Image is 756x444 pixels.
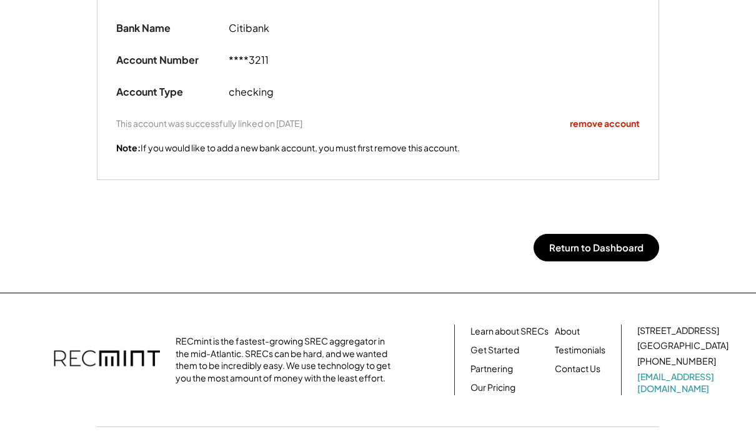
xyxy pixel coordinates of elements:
div: [GEOGRAPHIC_DATA] [637,340,729,352]
div: RECmint is the fastest-growing SREC aggregator in the mid-Atlantic. SRECs can be hard, and we wan... [176,335,397,384]
a: Partnering [470,363,513,375]
div: Account Type [116,86,229,99]
a: [EMAIL_ADDRESS][DOMAIN_NAME] [637,371,731,395]
a: Testimonials [555,344,605,356]
div: This account was successfully linked on [DATE] [116,118,302,129]
div: Account Number [116,54,229,67]
div: [PHONE_NUMBER] [637,355,716,368]
a: Our Pricing [470,381,515,394]
strong: Note: [116,142,141,153]
div: If you would like to add a new bank account, you must first remove this account. [116,142,460,154]
div: checking [229,86,379,99]
div: Bank Name [116,22,229,35]
a: About [555,325,580,338]
a: Learn about SRECs [470,325,549,338]
a: Get Started [470,344,519,356]
div: remove account [570,118,640,130]
div: [STREET_ADDRESS] [637,325,719,337]
img: recmint-logotype%403x.png [54,338,160,381]
button: Return to Dashboard [534,234,659,261]
a: Contact Us [555,363,600,375]
div: Citibank [229,22,379,35]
